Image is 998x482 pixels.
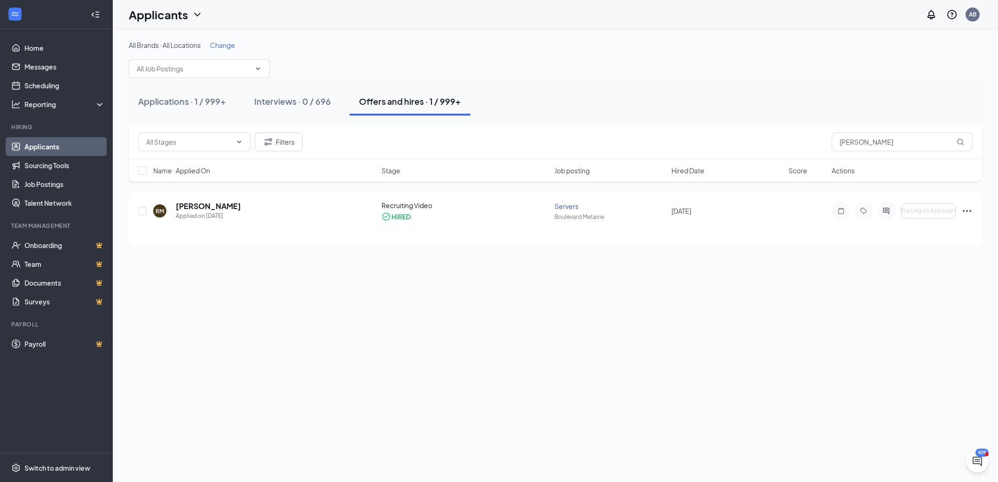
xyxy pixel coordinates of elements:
svg: Notifications [926,9,937,20]
svg: Filter [263,136,274,148]
span: Score [788,166,807,175]
div: Payroll [11,320,103,328]
span: [DATE] [671,207,691,215]
div: RM [156,207,164,215]
svg: Note [835,207,847,215]
a: Talent Network [24,194,105,212]
svg: Collapse [91,10,100,19]
svg: ChevronDown [192,9,203,20]
div: Applied on [DATE] [176,211,241,221]
div: Interviews · 0 / 696 [254,95,331,107]
span: Stage [382,166,400,175]
span: Actions [832,166,855,175]
svg: Tag [858,207,869,215]
input: All Job Postings [137,63,250,74]
a: Messages [24,57,105,76]
a: Job Postings [24,175,105,194]
svg: QuestionInfo [946,9,958,20]
div: Recruiting Video [382,201,549,210]
svg: CheckmarkCircle [382,212,391,221]
div: Switch to admin view [24,463,90,473]
a: Sourcing Tools [24,156,105,175]
iframe: Intercom live chat [966,450,989,473]
div: HIRED [391,212,411,221]
a: Applicants [24,137,105,156]
svg: ChevronDown [235,138,243,146]
svg: ActiveChat [881,207,892,215]
input: Search in offers and hires [832,132,973,151]
svg: Settings [11,463,21,473]
button: Waiting on Applicant [901,203,956,218]
div: Offers and hires · 1 / 999+ [359,95,461,107]
a: TeamCrown [24,255,105,273]
div: Team Management [11,222,103,230]
span: Hired Date [671,166,704,175]
span: Change [210,41,235,49]
div: Boulevard Metairie [554,213,666,221]
a: Scheduling [24,76,105,95]
a: Home [24,39,105,57]
div: Hiring [11,123,103,131]
span: Job posting [554,166,590,175]
a: SurveysCrown [24,292,105,311]
span: Waiting on Applicant [900,208,957,214]
div: AB [969,10,976,18]
input: All Stages [146,137,232,147]
div: Servers [554,202,666,211]
a: DocumentsCrown [24,273,105,292]
svg: Analysis [11,100,21,109]
span: All Brands · All Locations [129,41,201,49]
a: PayrollCrown [24,334,105,353]
div: Applications · 1 / 999+ [138,95,226,107]
svg: Ellipses [961,205,973,217]
button: Filter Filters [255,132,303,151]
a: OnboardingCrown [24,236,105,255]
span: Name · Applied On [153,166,210,175]
div: 409 [975,449,989,457]
div: Reporting [24,100,105,109]
h5: [PERSON_NAME] [176,201,241,211]
svg: ChevronDown [254,65,262,72]
svg: MagnifyingGlass [957,138,964,146]
svg: WorkstreamLogo [10,9,20,19]
h1: Applicants [129,7,188,23]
